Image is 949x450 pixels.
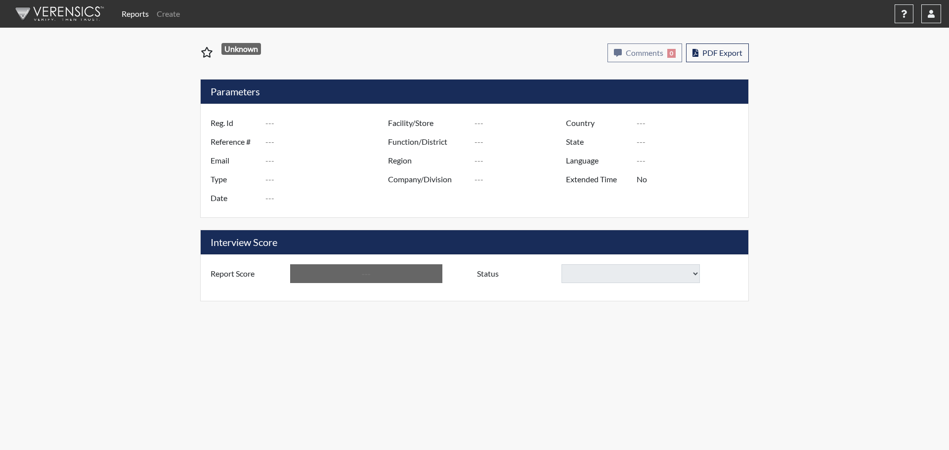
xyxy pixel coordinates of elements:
a: Reports [118,4,153,24]
input: --- [265,132,390,151]
button: PDF Export [686,43,749,62]
label: Extended Time [559,170,637,189]
input: --- [474,170,568,189]
label: Reg. Id [203,114,265,132]
span: PDF Export [702,48,742,57]
input: --- [637,132,746,151]
label: Status [470,264,561,283]
input: --- [265,189,390,207]
label: Reference # [203,132,265,151]
input: --- [265,170,390,189]
input: --- [474,151,568,170]
button: Comments0 [607,43,682,62]
input: --- [637,151,746,170]
label: Language [559,151,637,170]
input: --- [637,114,746,132]
h5: Parameters [201,80,748,104]
span: Comments [626,48,663,57]
label: Email [203,151,265,170]
div: Document a decision to hire or decline a candiate [470,264,746,283]
label: Report Score [203,264,290,283]
label: Facility/Store [381,114,474,132]
input: --- [474,114,568,132]
a: Create [153,4,184,24]
input: --- [637,170,746,189]
label: Date [203,189,265,207]
input: --- [265,114,390,132]
input: --- [474,132,568,151]
input: --- [290,264,442,283]
label: Country [559,114,637,132]
h5: Interview Score [201,230,748,254]
label: Company/Division [381,170,474,189]
label: State [559,132,637,151]
span: 0 [667,49,676,58]
label: Function/District [381,132,474,151]
input: --- [265,151,390,170]
span: Unknown [221,43,261,55]
label: Type [203,170,265,189]
label: Region [381,151,474,170]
